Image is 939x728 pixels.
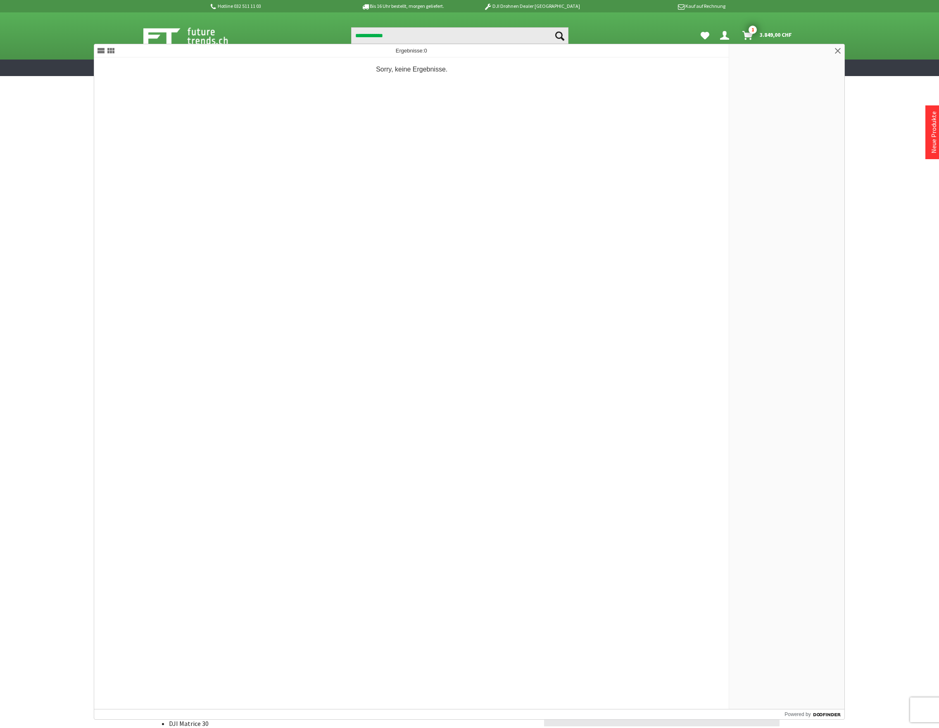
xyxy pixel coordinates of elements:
[351,27,568,44] input: Produkt, Marke, Kategorie, EAN, Artikelnummer…
[143,26,246,46] img: Shop Futuretrends - zur Startseite wechseln
[717,27,736,44] a: Hi, Serdar - Dein Konto
[697,27,713,44] a: Meine Favoriten
[929,111,938,153] a: Neue Produkte
[338,1,467,11] p: Bis 16 Uhr bestellt, morgen geliefert.
[597,1,725,11] p: Kauf auf Rechnung
[94,58,730,81] p: Sorry, keine Ergebnisse.
[424,48,427,54] span: 0
[396,48,427,54] span: Ergebnisse:
[784,709,844,719] a: Powered by
[209,1,338,11] p: Hotline 032 511 11 03
[784,711,811,718] span: Powered by
[760,28,792,41] span: 3.849,00 CHF
[739,27,796,44] a: Warenkorb
[169,719,513,728] li: DJI Matrice 30
[551,27,568,44] button: Suchen
[749,26,757,34] span: 1
[467,1,596,11] p: DJI Drohnen Dealer [GEOGRAPHIC_DATA]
